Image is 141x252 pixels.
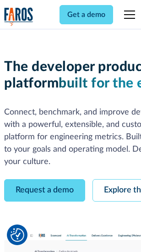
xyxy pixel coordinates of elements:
a: home [4,7,33,26]
img: Revisit consent button [11,228,24,242]
button: Cookie Settings [11,228,24,242]
a: Get a demo [60,5,113,24]
div: menu [119,4,137,26]
img: Logo of the analytics and reporting company Faros. [4,7,33,26]
a: Request a demo [4,179,85,202]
